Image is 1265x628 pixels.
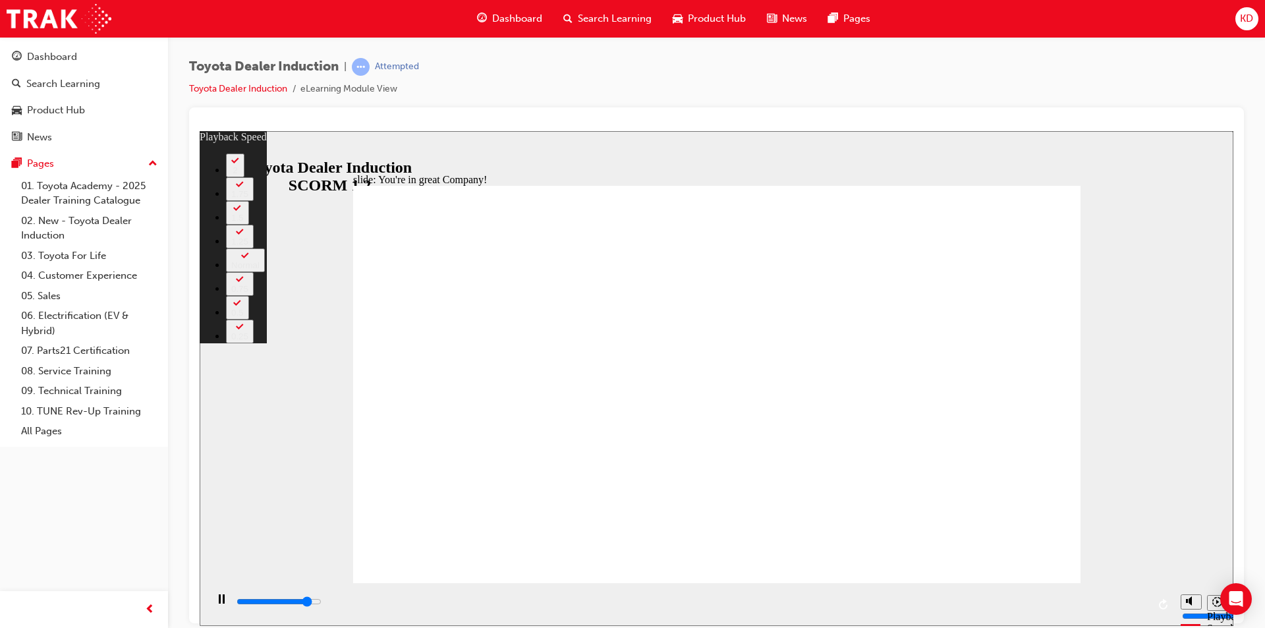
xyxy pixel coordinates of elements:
[16,421,163,442] a: All Pages
[26,76,100,92] div: Search Learning
[1007,464,1028,480] button: Playback speed
[16,361,163,382] a: 08. Service Training
[37,465,122,476] input: slide progress
[756,5,818,32] a: news-iconNews
[12,78,21,90] span: search-icon
[1007,480,1027,503] div: Playback Speed
[477,11,487,27] span: guage-icon
[16,306,163,341] a: 06. Electrification (EV & Hybrid)
[5,98,163,123] a: Product Hub
[1235,7,1258,30] button: KD
[828,11,838,27] span: pages-icon
[688,11,746,26] span: Product Hub
[466,5,553,32] a: guage-iconDashboard
[16,401,163,422] a: 10. TUNE Rev-Up Training
[27,130,52,145] div: News
[7,452,974,495] div: playback controls
[578,11,652,26] span: Search Learning
[662,5,756,32] a: car-iconProduct Hub
[981,463,1002,478] button: Mute (Ctrl+Alt+M)
[5,72,163,96] a: Search Learning
[16,176,163,211] a: 01. Toyota Academy - 2025 Dealer Training Catalogue
[5,125,163,150] a: News
[553,5,662,32] a: search-iconSearch Learning
[12,132,22,144] span: news-icon
[492,11,542,26] span: Dashboard
[352,58,370,76] span: learningRecordVerb_ATTEMPT-icon
[145,602,155,618] span: prev-icon
[16,341,163,361] a: 07. Parts21 Certification
[189,59,339,74] span: Toyota Dealer Induction
[782,11,807,26] span: News
[1220,583,1252,615] div: Open Intercom Messenger
[673,11,683,27] span: car-icon
[16,211,163,246] a: 02. New - Toyota Dealer Induction
[16,286,163,306] a: 05. Sales
[767,11,777,27] span: news-icon
[32,34,40,44] div: 2
[189,83,287,94] a: Toyota Dealer Induction
[955,464,974,484] button: Replay (Ctrl+Alt+R)
[5,45,163,69] a: Dashboard
[16,266,163,286] a: 04. Customer Experience
[26,22,45,46] button: 2
[974,452,1027,495] div: misc controls
[1240,11,1253,26] span: KD
[982,480,1067,490] input: volume
[818,5,881,32] a: pages-iconPages
[843,11,870,26] span: Pages
[27,156,54,171] div: Pages
[27,103,85,118] div: Product Hub
[27,49,77,65] div: Dashboard
[5,42,163,152] button: DashboardSearch LearningProduct HubNews
[563,11,573,27] span: search-icon
[16,246,163,266] a: 03. Toyota For Life
[12,105,22,117] span: car-icon
[300,82,397,97] li: eLearning Module View
[375,61,419,73] div: Attempted
[7,463,29,485] button: Pause (Ctrl+Alt+P)
[7,4,111,34] img: Trak
[12,158,22,170] span: pages-icon
[344,59,347,74] span: |
[5,152,163,176] button: Pages
[148,156,157,173] span: up-icon
[12,51,22,63] span: guage-icon
[16,381,163,401] a: 09. Technical Training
